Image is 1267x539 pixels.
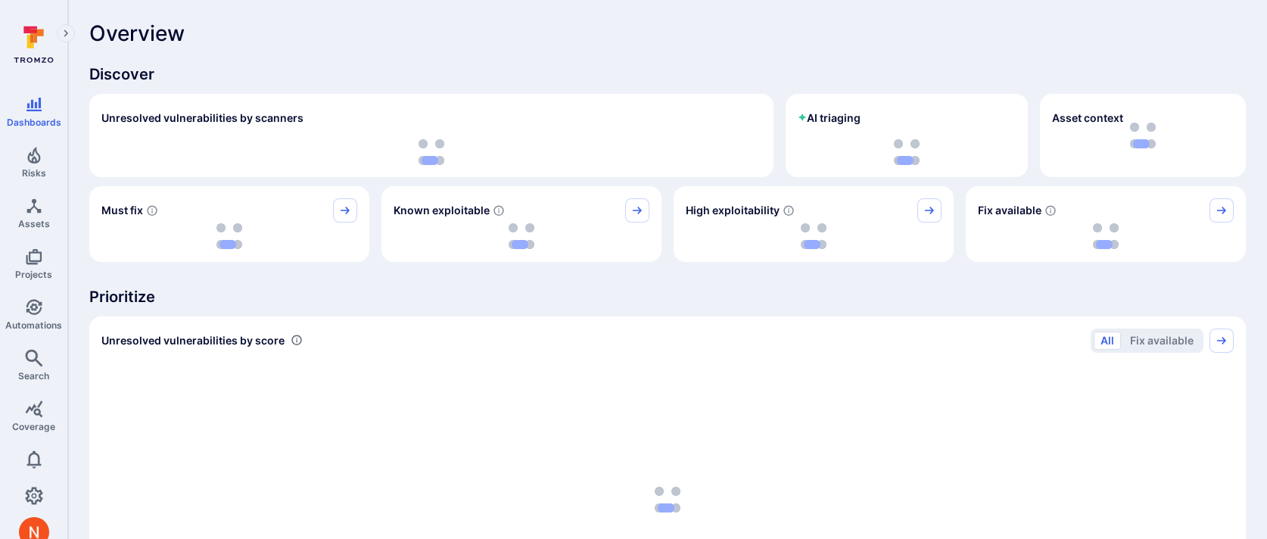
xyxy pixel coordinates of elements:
span: Must fix [101,203,143,218]
div: loading spinner [101,139,761,165]
svg: Vulnerabilities with fix available [1044,204,1057,217]
img: Loading... [1093,223,1119,249]
div: Number of vulnerabilities in status 'Open' 'Triaged' and 'In process' grouped by score [291,332,303,348]
button: Fix available [1123,332,1200,350]
div: loading spinner [394,223,649,250]
span: Dashboards [7,117,61,128]
h2: AI triaging [798,111,861,126]
div: Must fix [89,186,369,262]
button: All [1094,332,1121,350]
h2: Unresolved vulnerabilities by scanners [101,111,304,126]
div: loading spinner [798,139,1016,165]
span: Known exploitable [394,203,490,218]
img: Loading... [509,223,534,249]
img: Loading... [216,223,242,249]
span: Unresolved vulnerabilities by score [101,333,285,348]
span: Overview [89,21,185,45]
div: Known exploitable [381,186,662,262]
span: Coverage [12,421,55,432]
i: Expand navigation menu [61,27,71,40]
span: High exploitability [686,203,780,218]
svg: Risk score >=40 , missed SLA [146,204,158,217]
span: Prioritize [89,286,1246,307]
div: Fix available [966,186,1246,262]
img: Loading... [801,223,827,249]
span: Automations [5,319,62,331]
span: Assets [18,218,50,229]
span: Fix available [978,203,1041,218]
div: loading spinner [978,223,1234,250]
span: Search [18,370,49,382]
span: Asset context [1052,111,1123,126]
img: Loading... [894,139,920,165]
svg: Confirmed exploitable by KEV [493,204,505,217]
img: Loading... [655,487,680,513]
div: High exploitability [674,186,954,262]
span: Projects [15,269,52,280]
span: Discover [89,64,1246,85]
div: loading spinner [686,223,942,250]
img: Loading... [419,139,444,165]
span: Risks [22,167,46,179]
button: Expand navigation menu [57,24,75,42]
div: loading spinner [101,223,357,250]
svg: EPSS score ≥ 0.7 [783,204,795,217]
